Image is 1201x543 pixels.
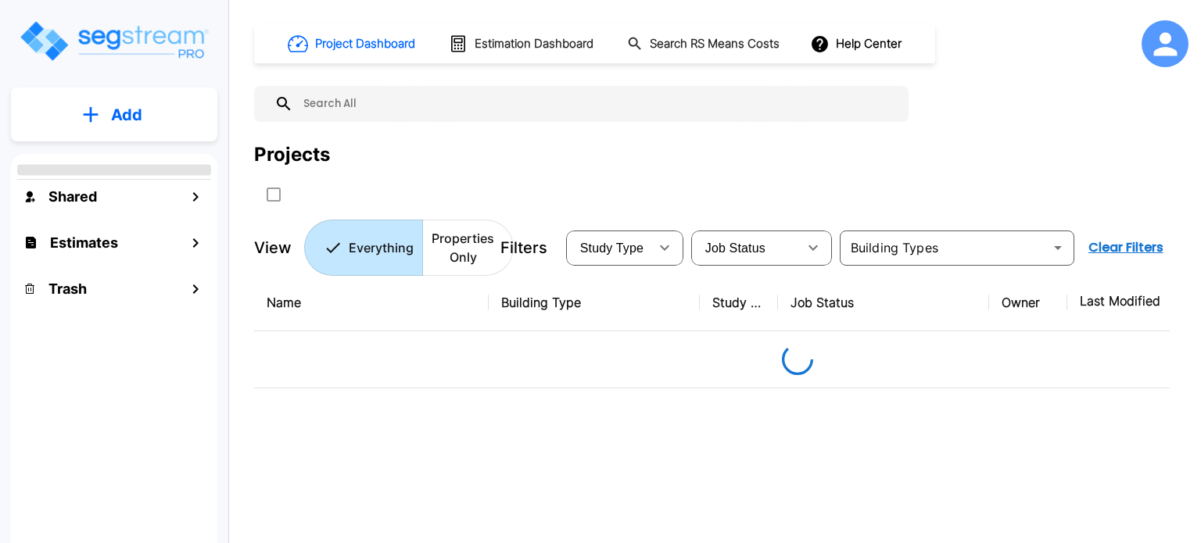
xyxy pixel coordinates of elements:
p: Everything [349,238,414,257]
input: Search All [293,86,901,122]
th: Study Type [700,274,778,331]
span: Job Status [705,241,765,255]
button: SelectAll [258,179,289,210]
h1: Search RS Means Costs [650,35,780,53]
th: Job Status [778,274,989,331]
button: Search RS Means Costs [621,29,788,59]
button: Everything [304,220,423,276]
h1: Estimation Dashboard [475,35,593,53]
h1: Project Dashboard [315,35,415,53]
p: Filters [500,236,547,259]
h1: Trash [48,278,87,299]
th: Owner [989,274,1067,331]
button: Estimation Dashboard [443,27,602,60]
button: Clear Filters [1082,232,1170,263]
div: Select [569,226,649,270]
button: Project Dashboard [281,27,424,61]
h1: Shared [48,186,97,207]
button: Add [11,92,217,138]
p: Add [111,103,142,127]
p: Properties Only [432,229,494,266]
img: Logo [18,19,210,63]
th: Name [254,274,489,331]
th: Building Type [489,274,700,331]
div: Projects [254,141,330,169]
p: View [254,236,292,259]
h1: Estimates [50,232,118,253]
button: Open [1047,237,1069,259]
button: Properties Only [422,220,514,276]
span: Study Type [580,241,644,255]
input: Building Types [844,237,1044,259]
div: Platform [304,220,514,276]
div: Select [694,226,798,270]
button: Help Center [807,29,908,59]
